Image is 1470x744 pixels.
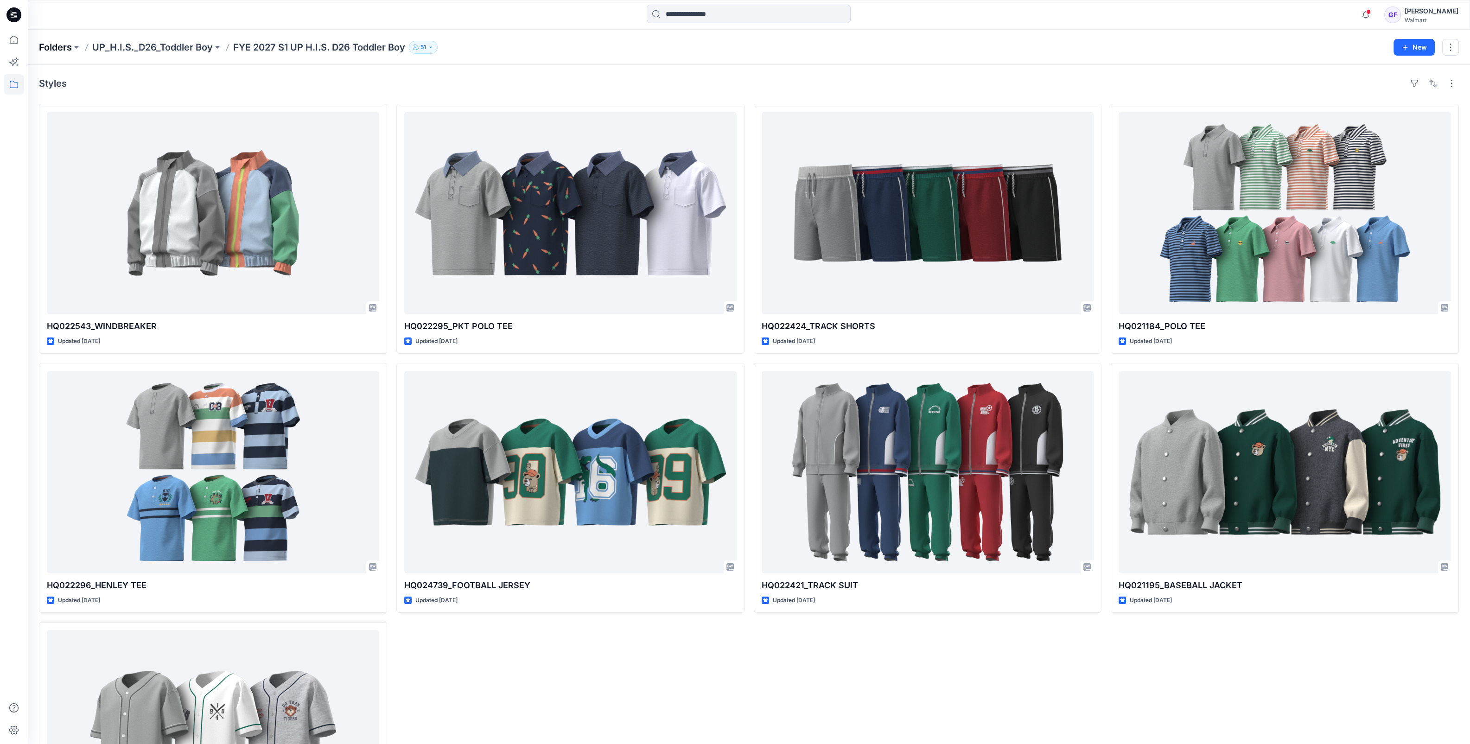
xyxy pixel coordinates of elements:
a: HQ022543_WINDBREAKER [47,112,379,314]
a: HQ022296_HENLEY TEE [47,371,379,573]
p: Updated [DATE] [58,596,100,605]
a: HQ021195_BASEBALL JACKET [1119,371,1451,573]
p: Updated [DATE] [773,337,815,346]
p: Updated [DATE] [1130,337,1172,346]
button: 51 [409,41,438,54]
a: HQ021184_POLO TEE [1119,112,1451,314]
p: Updated [DATE] [773,596,815,605]
p: HQ022296_HENLEY TEE [47,579,379,592]
p: HQ022295_PKT POLO TEE [404,320,737,333]
p: FYE 2027 S1 UP H.I.S. D26 Toddler Boy [233,41,405,54]
a: HQ022421_TRACK SUIT [762,371,1094,573]
div: Walmart [1405,17,1458,24]
p: HQ021184_POLO TEE [1119,320,1451,333]
p: HQ022424_TRACK SHORTS [762,320,1094,333]
p: Updated [DATE] [415,596,458,605]
a: HQ022424_TRACK SHORTS [762,112,1094,314]
button: New [1394,39,1435,56]
p: HQ022421_TRACK SUIT [762,579,1094,592]
h4: Styles [39,78,67,89]
div: GF [1384,6,1401,23]
a: HQ022295_PKT POLO TEE [404,112,737,314]
a: Folders [39,41,72,54]
a: UP_H.I.S._D26_Toddler Boy [92,41,213,54]
p: Updated [DATE] [58,337,100,346]
p: HQ022543_WINDBREAKER [47,320,379,333]
p: Updated [DATE] [415,337,458,346]
p: 51 [420,42,426,52]
p: Updated [DATE] [1130,596,1172,605]
p: HQ021195_BASEBALL JACKET [1119,579,1451,592]
a: HQ024739_FOOTBALL JERSEY [404,371,737,573]
p: HQ024739_FOOTBALL JERSEY [404,579,737,592]
div: [PERSON_NAME] [1405,6,1458,17]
